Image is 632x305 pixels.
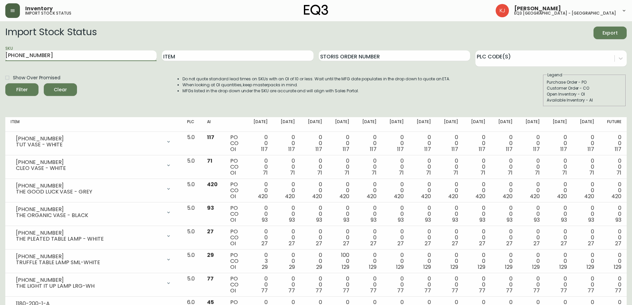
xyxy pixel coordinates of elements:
div: 0 0 [251,229,268,247]
div: 0 0 [306,182,322,199]
span: 420 [503,192,513,200]
span: 71 [207,157,212,165]
div: TUT VASE - WHITE [16,142,162,148]
div: 0 0 [578,182,594,199]
span: Show Over Promised [13,74,60,81]
td: 5.0 [182,155,202,179]
span: 129 [369,263,377,271]
span: 117 [207,133,214,141]
span: 420 [475,192,485,200]
th: [DATE] [355,117,382,132]
div: Open Inventory - OI [547,91,622,97]
div: 0 0 [333,158,349,176]
div: 0 0 [360,158,377,176]
div: 0 0 [387,229,404,247]
span: 27 [425,240,431,247]
div: 0 0 [605,276,621,294]
div: 0 0 [523,205,540,223]
div: 0 0 [442,182,458,199]
span: 71 [290,169,295,177]
div: 0 0 [496,229,513,247]
span: 71 [263,169,268,177]
div: PO CO [230,205,240,223]
span: 117 [261,145,268,153]
span: 71 [508,169,513,177]
span: 93 [207,204,214,212]
div: 0 0 [278,276,295,294]
div: THE PLEATED TABLE LAMP - WHITE [16,236,162,242]
div: 0 0 [414,276,431,294]
span: 77 [560,287,567,294]
div: 0 0 [360,276,377,294]
span: 420 [584,192,594,200]
span: 420 [448,192,458,200]
span: 117 [479,145,485,153]
div: [PHONE_NUMBER] [16,183,162,189]
div: 0 0 [523,134,540,152]
span: 117 [560,145,567,153]
span: 93 [588,216,594,224]
span: 93 [615,216,621,224]
th: [DATE] [300,117,327,132]
span: 29 [262,263,268,271]
span: 77 [343,287,349,294]
div: 0 0 [278,229,295,247]
span: 93 [425,216,431,224]
span: 420 [312,192,322,200]
div: 0 0 [278,252,295,270]
div: 0 0 [360,205,377,223]
div: PO CO [230,229,240,247]
span: 420 [339,192,349,200]
div: 0 0 [605,182,621,199]
span: 27 [207,228,214,235]
h5: eq3 [GEOGRAPHIC_DATA] - [GEOGRAPHIC_DATA] [514,11,616,15]
span: 129 [614,263,621,271]
span: 117 [397,145,404,153]
div: 0 0 [550,252,567,270]
span: 93 [262,216,268,224]
div: PO CO [230,276,240,294]
div: 0 0 [360,182,377,199]
th: Future [599,117,627,132]
span: 129 [505,263,513,271]
span: 117 [506,145,513,153]
span: 27 [588,240,594,247]
div: TRUFFLE TABLE LAMP SML-WHITE [16,260,162,266]
div: [PHONE_NUMBER]CLEO VASE - WHITE [11,158,176,173]
span: 71 [399,169,404,177]
div: PO CO [230,182,240,199]
div: 0 0 [523,158,540,176]
span: 129 [532,263,540,271]
span: 77 [397,287,404,294]
div: 0 0 [251,276,268,294]
div: 0 0 [306,205,322,223]
span: 420 [207,181,218,188]
div: 100 0 [333,252,349,270]
img: logo [304,5,328,15]
div: 0 0 [414,134,431,152]
div: 0 0 [414,229,431,247]
div: 0 0 [605,158,621,176]
span: 77 [452,287,458,294]
div: 0 0 [469,276,485,294]
div: 0 0 [442,229,458,247]
h2: Import Stock Status [5,27,97,39]
div: 0 0 [578,205,594,223]
span: 27 [316,240,322,247]
div: 0 0 [469,252,485,270]
div: 0 0 [387,205,404,223]
div: [PHONE_NUMBER] [16,159,162,165]
div: 0 0 [605,134,621,152]
span: 129 [451,263,458,271]
div: 0 0 [469,158,485,176]
span: 117 [288,145,295,153]
span: 77 [288,287,295,294]
button: Filter [5,83,38,96]
span: 71 [453,169,458,177]
span: 93 [398,216,404,224]
div: 0 0 [496,134,513,152]
span: 27 [533,240,540,247]
div: [PHONE_NUMBER]THE GOOD LUCK VASE - GREY [11,182,176,196]
div: PO CO [230,252,240,270]
span: 420 [285,192,295,200]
